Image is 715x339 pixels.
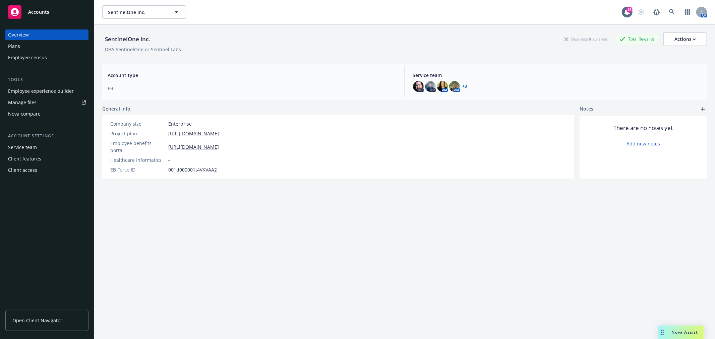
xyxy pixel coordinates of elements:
button: Nova Assist [658,326,704,339]
div: Total Rewards [616,35,658,43]
a: [URL][DOMAIN_NAME] [168,143,219,150]
div: DBA: SentinelOne or Sentinel Labs [105,46,181,53]
div: Drag to move [658,326,666,339]
div: Employee census [8,52,47,63]
span: General info [102,105,130,112]
a: Client features [5,153,88,164]
div: Tools [5,76,88,83]
a: Manage files [5,97,88,108]
span: Account type [108,72,397,79]
a: Switch app [681,5,694,19]
span: Open Client Navigator [12,317,62,324]
a: Overview [5,29,88,40]
span: Nova Assist [672,329,698,335]
a: Report a Bug [650,5,663,19]
div: Nova compare [8,109,41,119]
img: photo [413,81,424,92]
img: photo [449,81,460,92]
span: Notes [580,105,593,113]
div: 15 [627,7,633,13]
a: Plans [5,41,88,52]
span: There are no notes yet [614,124,673,132]
a: Employee census [5,52,88,63]
img: photo [437,81,448,92]
div: Account settings [5,133,88,139]
a: Nova compare [5,109,88,119]
span: Enterprise [168,120,192,127]
span: Accounts [28,9,49,15]
div: Actions [674,33,696,46]
button: Actions [663,32,707,46]
div: Business Insurance [561,35,611,43]
a: Service team [5,142,88,153]
span: EB [108,85,397,92]
a: [URL][DOMAIN_NAME] [168,130,219,137]
div: Company size [110,120,166,127]
div: Manage files [8,97,37,108]
a: Start snowing [635,5,648,19]
span: Service team [413,72,702,79]
div: Client access [8,165,37,176]
div: SentinelOne Inc. [102,35,153,44]
a: Add new notes [627,140,660,147]
a: +3 [463,84,467,88]
div: Client features [8,153,41,164]
button: SentinelOne Inc. [102,5,186,19]
a: add [699,105,707,113]
img: photo [425,81,436,92]
span: SentinelOne Inc. [108,9,166,16]
div: Project plan [110,130,166,137]
a: Employee experience builder [5,86,88,96]
span: - [168,156,170,163]
span: 001d000001t4VKVAA2 [168,166,217,173]
div: Service team [8,142,37,153]
a: Client access [5,165,88,176]
a: Search [665,5,679,19]
div: Overview [8,29,29,40]
div: Healthcare Informatics [110,156,166,163]
div: Employee benefits portal [110,140,166,154]
div: Employee experience builder [8,86,74,96]
a: Accounts [5,3,88,21]
div: Plans [8,41,20,52]
div: EB Force ID [110,166,166,173]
